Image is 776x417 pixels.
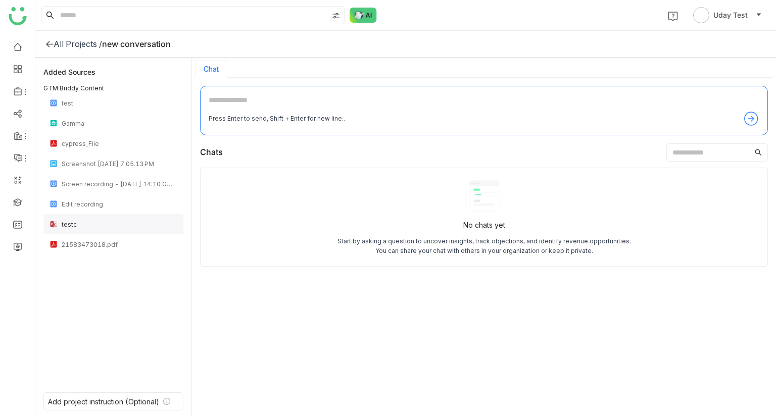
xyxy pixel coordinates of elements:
div: cypress_File [62,140,177,147]
div: All Projects / [54,39,102,49]
img: search-type.svg [332,12,340,20]
div: No chats yet [463,220,505,231]
img: png.svg [50,160,58,168]
div: Gamma [62,120,177,127]
span: Uday Test [713,10,748,21]
div: Start by asking a question to uncover insights, track objections, and identify revenue opportunit... [337,237,632,256]
div: Chats [200,146,223,159]
img: help.svg [668,11,678,21]
div: Press Enter to send, Shift + Enter for new line.. [209,114,345,124]
div: 21583473018.pdf [62,241,177,248]
img: ask-buddy-normal.svg [350,8,377,23]
div: Screenshot [DATE] 7.05.13 PM [62,160,177,168]
div: Add project instruction (Optional) [48,397,159,406]
div: test [62,99,177,107]
img: logo [9,7,27,25]
button: Chat [204,65,219,73]
div: Screen recording - [DATE] 14:10 GMT+5:30 [62,180,177,188]
div: Added Sources [43,66,183,78]
img: article.svg [50,119,58,127]
img: mp4.svg [50,180,58,188]
img: pptx.svg [50,220,58,228]
div: new conversation [102,39,171,49]
img: avatar [693,7,709,23]
img: pdf.svg [50,240,58,248]
div: Edit recording [62,200,177,208]
img: mp4.svg [50,200,58,208]
div: testc [62,221,177,228]
div: GTM Buddy Content [43,84,183,93]
img: mp4.svg [50,99,58,107]
img: pdf.svg [50,139,58,147]
button: Uday Test [691,7,764,23]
